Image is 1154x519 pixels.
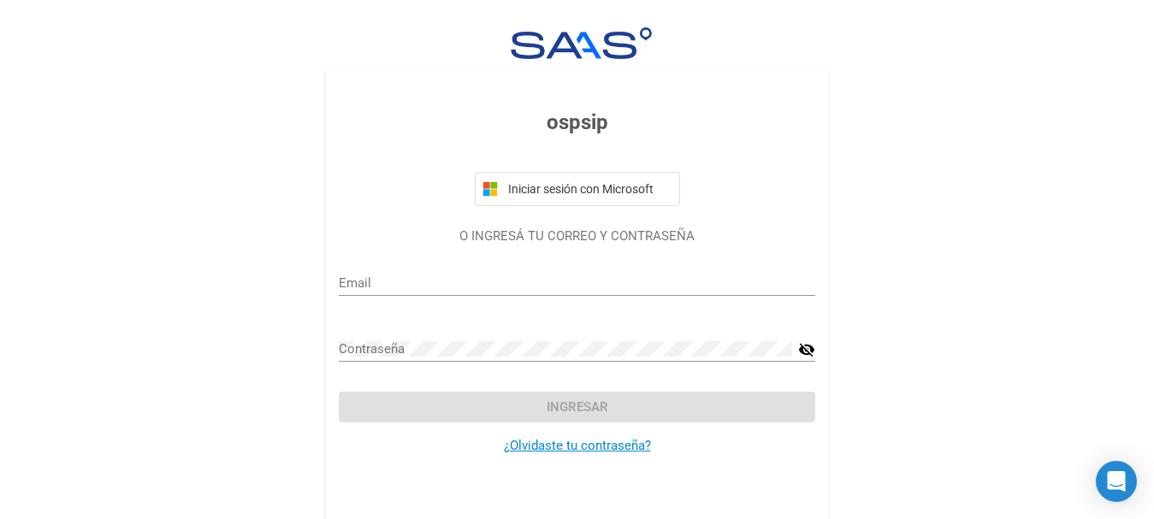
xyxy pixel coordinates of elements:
[339,227,815,246] p: O INGRESÁ TU CORREO Y CONTRASEÑA
[505,182,672,196] span: Iniciar sesión con Microsoft
[339,107,815,138] h3: ospsip
[547,399,608,415] span: Ingresar
[339,392,815,422] button: Ingresar
[1096,461,1137,502] div: Open Intercom Messenger
[475,172,680,206] button: Iniciar sesión con Microsoft
[504,438,651,453] a: ¿Olvidaste tu contraseña?
[798,339,815,360] mat-icon: visibility_off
